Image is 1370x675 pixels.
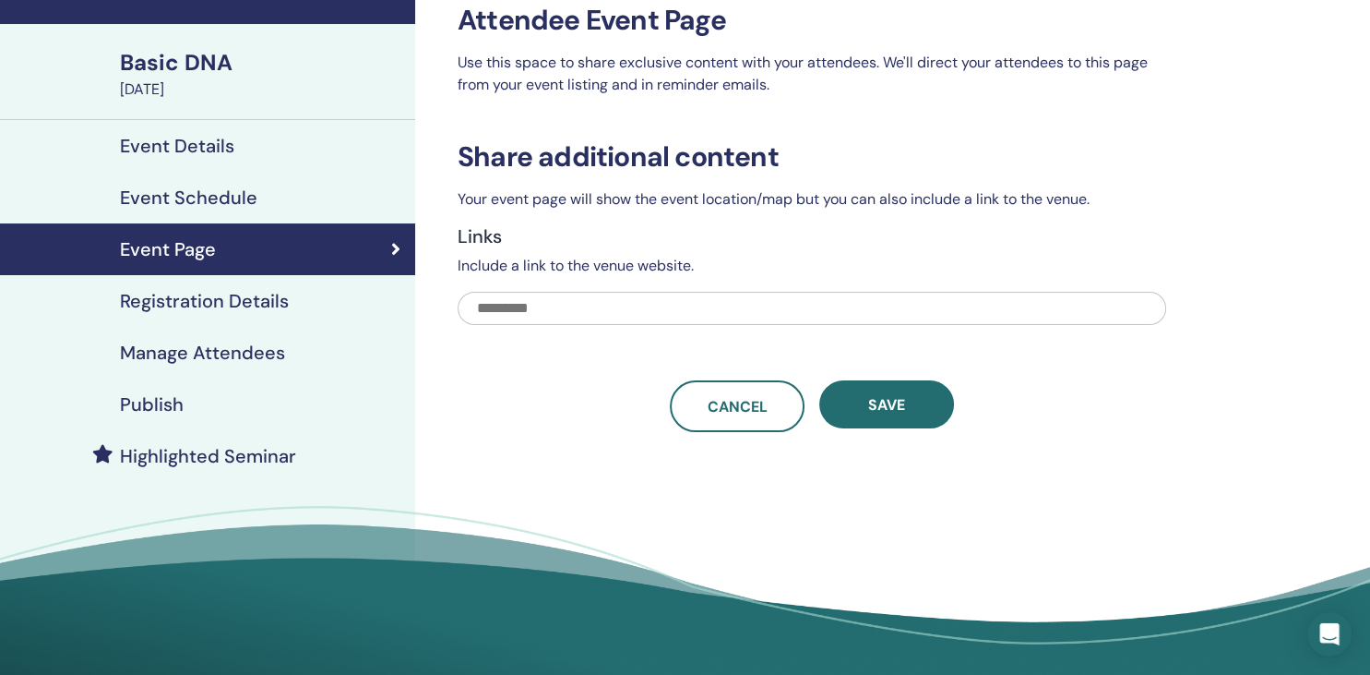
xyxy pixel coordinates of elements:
h4: Event Schedule [120,187,257,209]
span: Save [868,395,905,415]
h4: Links [458,225,1166,247]
div: Basic DNA [120,47,404,78]
h4: Event Details [120,135,234,157]
div: [DATE] [120,78,404,101]
h3: Attendee Event Page [458,4,1166,37]
h4: Manage Attendees [120,342,285,364]
a: Basic DNA[DATE] [109,47,415,101]
h4: Registration Details [120,290,289,312]
h4: Highlighted Seminar [120,445,296,467]
div: Open Intercom Messenger [1307,612,1352,657]
p: Use this space to share exclusive content with your attendees. We'll direct your attendees to thi... [458,52,1166,96]
h3: Share additional content [458,140,1166,174]
p: Your event page will show the event location/map but you can also include a link to the venue. [458,188,1166,211]
p: Include a link to the venue website. [458,255,1166,277]
span: Cancel [708,397,768,416]
a: Cancel [670,380,804,432]
button: Save [819,380,954,428]
h4: Publish [120,393,184,416]
h4: Event Page [120,238,216,260]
